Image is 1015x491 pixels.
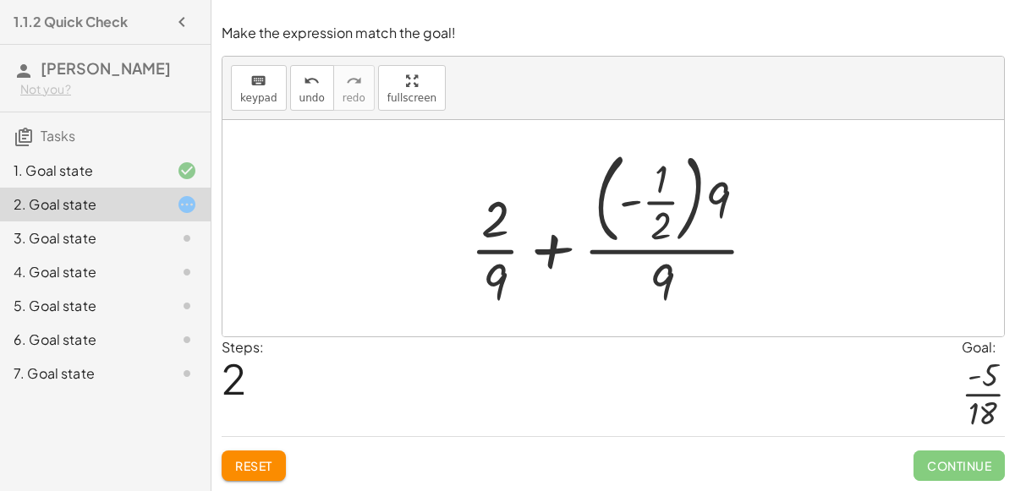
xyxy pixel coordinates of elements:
[235,458,272,473] span: Reset
[14,194,150,215] div: 2. Goal state
[177,161,197,181] i: Task finished and correct.
[222,352,246,404] span: 2
[333,65,375,111] button: redoredo
[304,71,320,91] i: undo
[387,92,436,104] span: fullscreen
[250,71,266,91] i: keyboard
[20,81,197,98] div: Not you?
[378,65,446,111] button: fullscreen
[14,12,128,32] h4: 1.1.2 Quick Check
[299,92,325,104] span: undo
[14,296,150,316] div: 5. Goal state
[177,194,197,215] i: Task started.
[177,330,197,350] i: Task not started.
[231,65,287,111] button: keyboardkeypad
[962,337,1005,357] div: Goal:
[14,228,150,248] div: 3. Goal state
[346,71,362,91] i: redo
[14,161,150,181] div: 1. Goal state
[290,65,334,111] button: undoundo
[177,228,197,248] i: Task not started.
[14,330,150,350] div: 6. Goal state
[41,127,75,145] span: Tasks
[177,363,197,384] i: Task not started.
[222,338,264,356] label: Steps:
[41,58,171,78] span: [PERSON_NAME]
[222,450,286,481] button: Reset
[177,296,197,316] i: Task not started.
[177,262,197,282] i: Task not started.
[343,92,365,104] span: redo
[14,262,150,282] div: 4. Goal state
[222,24,1005,43] p: Make the expression match the goal!
[240,92,277,104] span: keypad
[14,363,150,384] div: 7. Goal state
